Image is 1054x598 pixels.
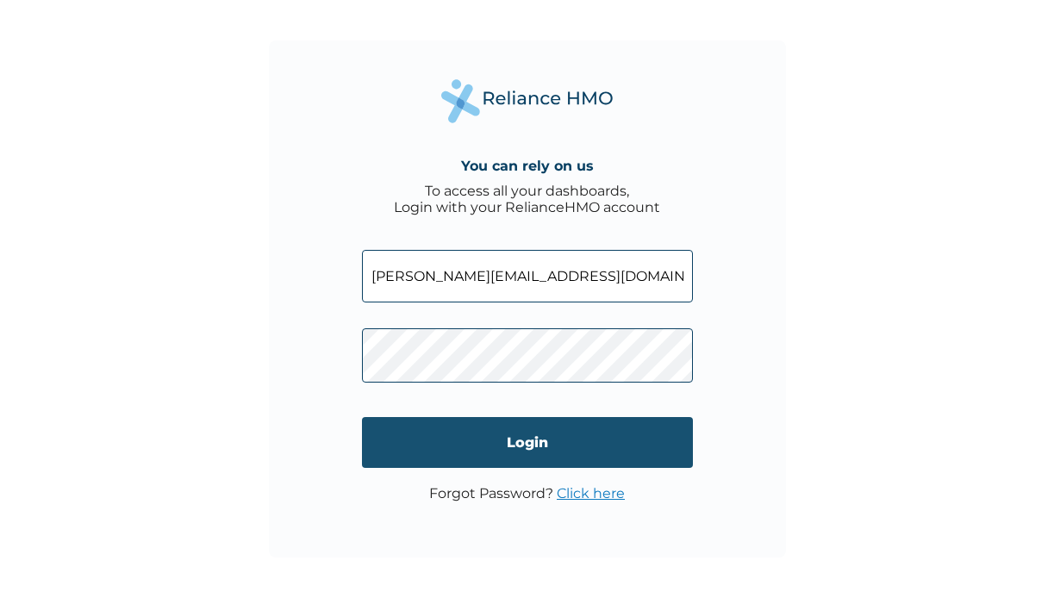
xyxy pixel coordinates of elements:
div: To access all your dashboards, Login with your RelianceHMO account [394,183,660,215]
img: Reliance Health's Logo [441,79,614,123]
a: Click here [557,485,625,501]
input: Email address or HMO ID [362,250,693,302]
p: Forgot Password? [429,485,625,501]
h4: You can rely on us [461,158,594,174]
input: Login [362,417,693,468]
